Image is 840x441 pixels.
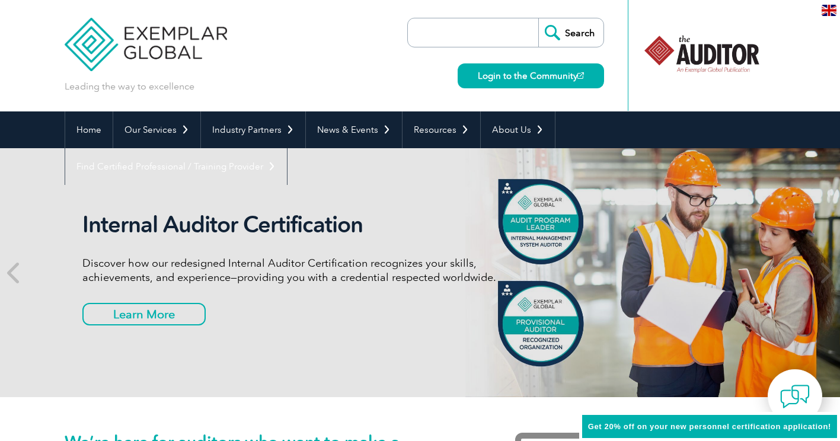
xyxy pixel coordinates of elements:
[65,148,287,185] a: Find Certified Professional / Training Provider
[82,303,206,325] a: Learn More
[780,382,810,411] img: contact-chat.png
[403,111,480,148] a: Resources
[822,5,836,16] img: en
[538,18,603,47] input: Search
[458,63,604,88] a: Login to the Community
[82,256,527,285] p: Discover how our redesigned Internal Auditor Certification recognizes your skills, achievements, ...
[577,72,584,79] img: open_square.png
[201,111,305,148] a: Industry Partners
[481,111,555,148] a: About Us
[588,422,831,431] span: Get 20% off on your new personnel certification application!
[65,111,113,148] a: Home
[65,80,194,93] p: Leading the way to excellence
[113,111,200,148] a: Our Services
[82,211,527,238] h2: Internal Auditor Certification
[306,111,402,148] a: News & Events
